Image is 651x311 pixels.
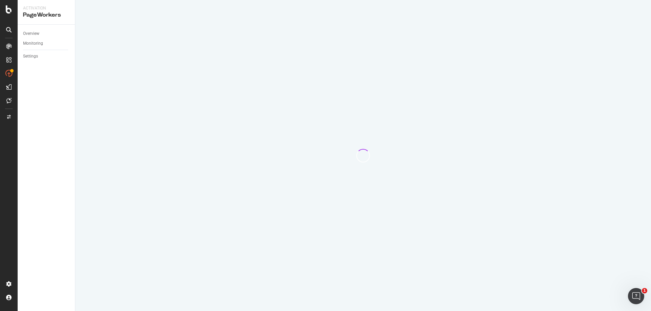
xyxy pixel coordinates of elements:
[23,40,43,47] div: Monitoring
[23,5,70,11] div: Activation
[23,40,70,47] a: Monitoring
[23,30,39,37] div: Overview
[23,11,70,19] div: PageWorkers
[23,53,38,60] div: Settings
[23,30,70,37] a: Overview
[642,288,647,293] span: 1
[23,53,70,60] a: Settings
[628,288,644,304] iframe: Intercom live chat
